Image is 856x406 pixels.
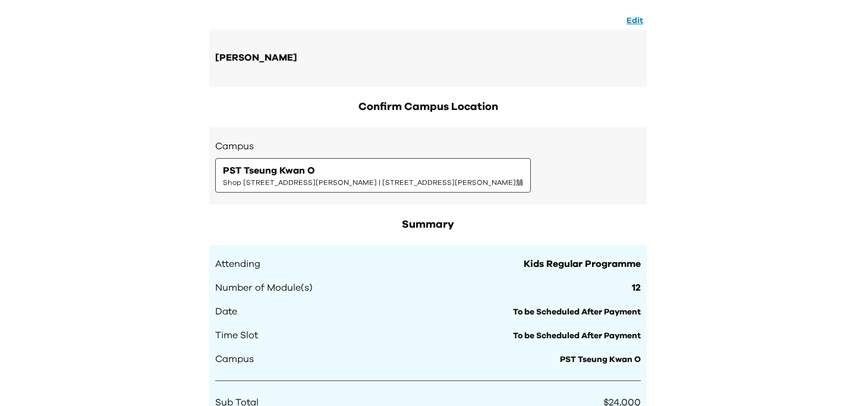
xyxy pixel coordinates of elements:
span: Attending [215,257,260,271]
span: To be Scheduled After Payment [513,332,641,340]
h3: Campus [215,139,641,153]
button: Edit [623,14,647,27]
span: Kids Regular Programme [524,257,641,271]
span: Time Slot [215,328,258,342]
span: PST Tseung Kwan O [223,163,315,178]
span: To be Scheduled After Payment [513,308,641,316]
span: Shop [STREET_ADDRESS][PERSON_NAME] | [STREET_ADDRESS][PERSON_NAME]舖 [223,178,523,187]
span: PST Tseung Kwan O [560,355,641,364]
div: [PERSON_NAME] [215,51,297,66]
h2: Summary [209,216,647,233]
span: Number of Module(s) [215,281,313,295]
span: Campus [215,352,254,366]
h2: Confirm Campus Location [209,99,647,115]
span: Date [215,304,237,319]
span: 12 [632,281,641,295]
